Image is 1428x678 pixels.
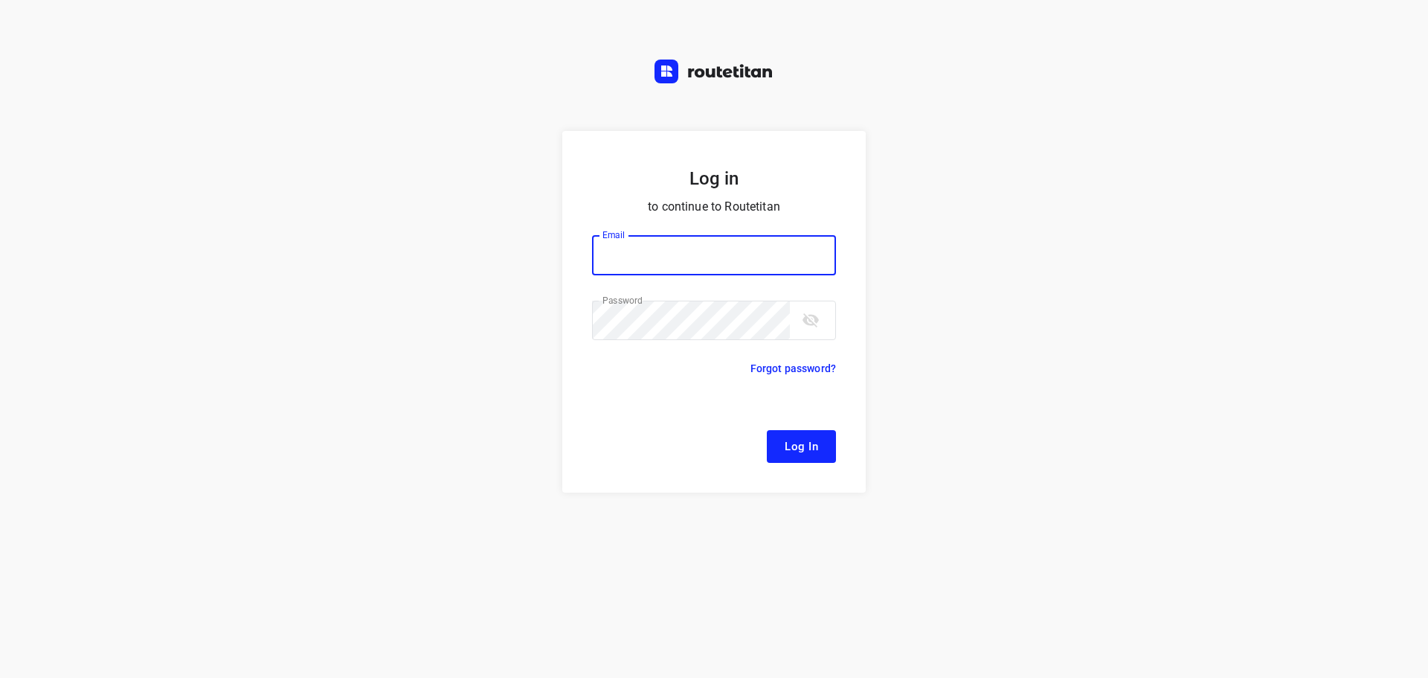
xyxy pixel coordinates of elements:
p: to continue to Routetitan [592,196,836,217]
span: Log In [785,437,818,456]
button: Log In [767,430,836,463]
p: Forgot password? [750,359,836,377]
h5: Log in [592,167,836,191]
img: Routetitan [654,60,773,83]
button: toggle password visibility [796,305,826,335]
